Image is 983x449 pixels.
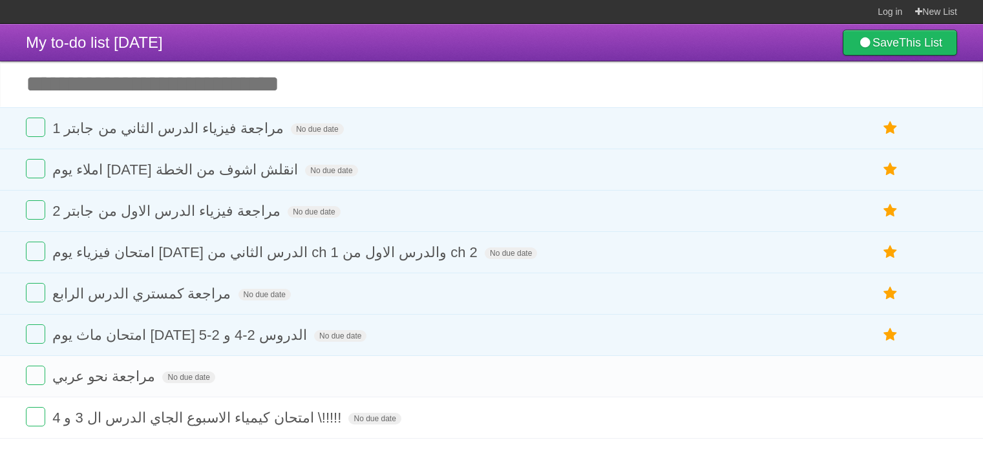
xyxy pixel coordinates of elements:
a: SaveThis List [843,30,957,56]
span: My to-do list [DATE] [26,34,163,51]
span: مراجعة كمستري الدرس الرابع [52,286,234,302]
span: No due date [291,123,343,135]
span: امتحان كيمياء الاسبوع الجاي الدرس ال 3 و 4 \!!!!! [52,410,344,426]
span: No due date [288,206,340,218]
b: This List [899,36,942,49]
span: مراجعة فيزياء الدرس الثاني من جابتر 1 [52,120,287,136]
label: Star task [878,324,903,346]
span: No due date [305,165,357,176]
label: Star task [878,242,903,263]
span: No due date [162,371,215,383]
span: امتحان فيزياء يوم [DATE] الدرس الثاني من ch 1 والدرس الاول من ch 2 [52,244,481,260]
label: Done [26,366,45,385]
span: No due date [238,289,291,300]
label: Done [26,407,45,426]
label: Star task [878,283,903,304]
label: Star task [878,118,903,139]
label: Done [26,242,45,261]
span: No due date [348,413,401,424]
span: No due date [485,247,537,259]
label: Done [26,200,45,220]
span: مراجعة نحو عربي [52,368,158,384]
label: Done [26,324,45,344]
span: No due date [314,330,366,342]
span: امتحان ماث يوم [DATE] الدروس 2-4 و 2-5 [52,327,310,343]
label: Star task [878,159,903,180]
label: Done [26,159,45,178]
span: املاء يوم [DATE] انقلش اشوف من الخطة [52,162,301,178]
span: مراجعة فيزياء الدرس الاول من جابتر 2 [52,203,284,219]
label: Done [26,118,45,137]
label: Star task [878,200,903,222]
label: Done [26,283,45,302]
